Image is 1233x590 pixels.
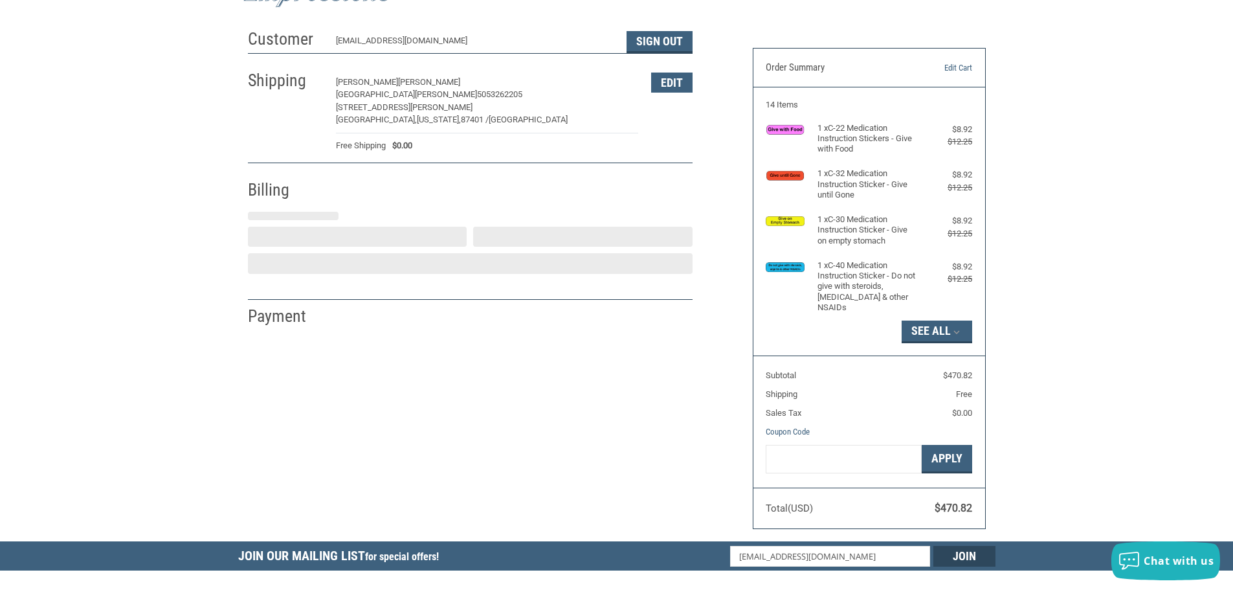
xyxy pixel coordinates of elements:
span: $470.82 [943,370,972,380]
span: [GEOGRAPHIC_DATA], [336,115,417,124]
span: [GEOGRAPHIC_DATA] [489,115,568,124]
span: [PERSON_NAME] [398,77,460,87]
span: [STREET_ADDRESS][PERSON_NAME] [336,102,472,112]
span: 5053262205 [477,89,522,99]
div: $8.92 [920,214,972,227]
span: $0.00 [386,139,412,152]
span: [US_STATE], [417,115,461,124]
button: See All [902,321,972,343]
button: Apply [922,445,972,474]
span: 87401 / [461,115,489,124]
div: $12.25 [920,181,972,194]
span: [PERSON_NAME] [336,77,398,87]
a: Coupon Code [766,427,810,437]
div: $8.92 [920,260,972,273]
h4: 1 x C-40 Medication Instruction Sticker - Do not give with steroids, [MEDICAL_DATA] & other NSAIDs [817,260,918,313]
span: Free [956,389,972,399]
button: Chat with us [1111,541,1220,580]
button: Edit [651,73,693,93]
div: $12.25 [920,227,972,240]
span: for special offers! [365,550,439,563]
div: $12.25 [920,135,972,148]
div: $12.25 [920,273,972,286]
h2: Billing [248,179,324,201]
h5: Join Our Mailing List [238,541,445,574]
h4: 1 x C-30 Medication Instruction Sticker - Give on empty stomach [817,214,918,246]
h4: 1 x C-32 Medication Instruction Sticker - Give until Gone [817,168,918,200]
span: Free Shipping [336,139,386,152]
span: Sales Tax [766,408,801,418]
h2: Customer [248,28,324,50]
a: Edit Cart [906,62,972,74]
input: Email [730,546,930,567]
input: Gift Certificate or Coupon Code [766,445,922,474]
button: Sign Out [627,31,693,53]
div: [EMAIL_ADDRESS][DOMAIN_NAME] [336,34,614,53]
div: $8.92 [920,168,972,181]
span: $0.00 [952,408,972,418]
span: Subtotal [766,370,796,380]
span: Chat with us [1144,554,1214,568]
h3: Order Summary [766,62,906,74]
span: Total (USD) [766,503,813,514]
span: $470.82 [935,502,972,514]
h3: 14 Items [766,100,972,110]
span: [GEOGRAPHIC_DATA][PERSON_NAME] [336,89,477,99]
h2: Shipping [248,70,324,91]
h4: 1 x C-22 Medication Instruction Stickers - Give with Food [817,123,918,155]
span: Shipping [766,389,797,399]
input: Join [933,546,995,567]
div: $8.92 [920,123,972,136]
h2: Payment [248,306,324,327]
